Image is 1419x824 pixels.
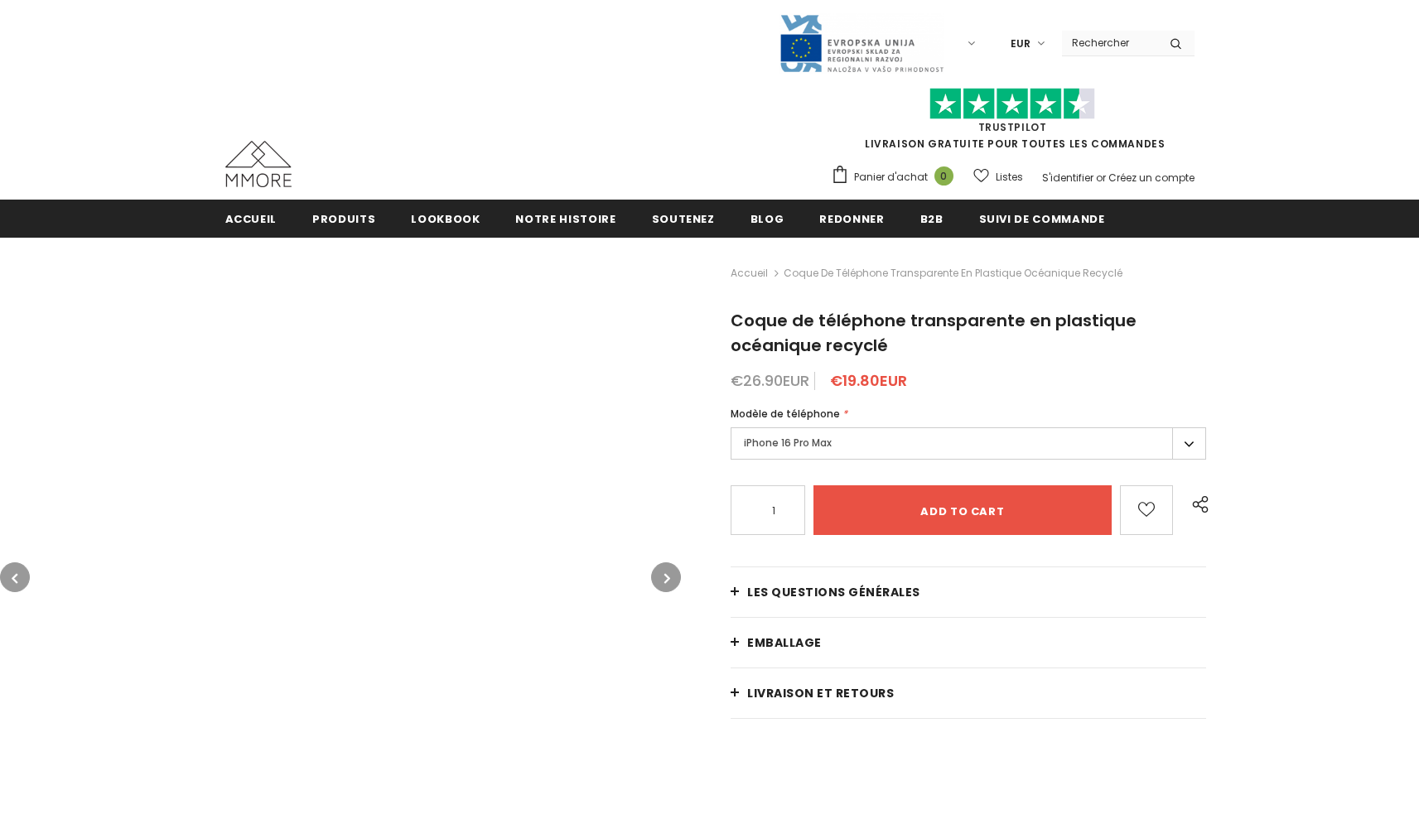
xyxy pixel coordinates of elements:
a: Accueil [225,200,278,237]
input: Add to cart [813,485,1111,535]
span: Coque de téléphone transparente en plastique océanique recyclé [731,309,1137,357]
span: 0 [934,166,953,186]
a: Notre histoire [515,200,615,237]
span: soutenez [652,211,715,227]
span: EUR [1011,36,1030,52]
span: LIVRAISON GRATUITE POUR TOUTES LES COMMANDES [831,95,1195,151]
span: or [1096,171,1106,185]
a: Accueil [731,263,768,283]
a: Listes [973,162,1023,191]
span: Blog [751,211,784,227]
a: Blog [751,200,784,237]
img: Javni Razpis [779,13,944,74]
span: B2B [920,211,944,227]
span: Panier d'achat [854,169,928,186]
span: EMBALLAGE [747,634,822,651]
input: Search Site [1062,31,1157,55]
a: Produits [312,200,375,237]
a: Lookbook [411,200,480,237]
span: Produits [312,211,375,227]
a: B2B [920,200,944,237]
a: TrustPilot [978,120,1047,134]
span: Lookbook [411,211,480,227]
a: Suivi de commande [979,200,1105,237]
a: soutenez [652,200,715,237]
span: €19.80EUR [830,370,907,391]
label: iPhone 16 Pro Max [731,427,1206,460]
a: Panier d'achat 0 [831,165,962,190]
span: Modèle de téléphone [731,407,840,421]
img: Cas MMORE [225,141,292,187]
img: Faites confiance aux étoiles pilotes [929,88,1095,120]
a: Javni Razpis [779,36,944,50]
span: Coque de téléphone transparente en plastique océanique recyclé [784,263,1122,283]
a: EMBALLAGE [731,618,1206,667]
a: S'identifier [1042,171,1093,185]
a: Redonner [819,200,884,237]
span: Suivi de commande [979,211,1105,227]
a: Les questions générales [731,567,1206,617]
span: Listes [996,169,1023,186]
span: Accueil [225,211,278,227]
span: Notre histoire [515,211,615,227]
span: €26.90EUR [731,370,809,391]
a: Livraison et retours [731,668,1206,718]
a: Créez un compte [1108,171,1195,185]
span: Livraison et retours [747,685,894,701]
span: Les questions générales [747,584,920,600]
span: Redonner [819,211,884,227]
